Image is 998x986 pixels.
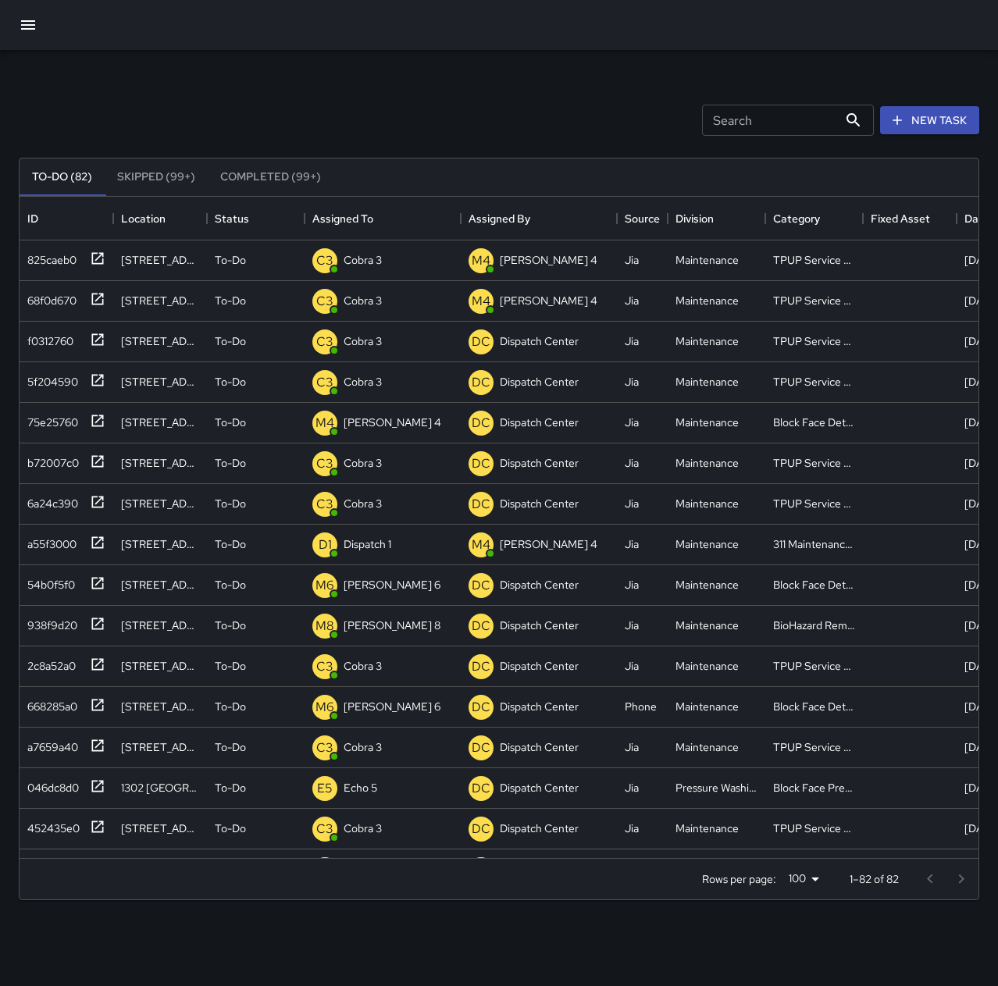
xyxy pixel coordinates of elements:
[472,292,490,311] p: M4
[21,530,77,552] div: a55f3000
[21,774,79,796] div: 046dc8d0
[215,820,246,836] p: To-Do
[215,536,246,552] p: To-Do
[20,197,113,240] div: ID
[880,106,979,135] button: New Task
[675,197,714,240] div: Division
[500,577,579,593] p: Dispatch Center
[21,611,77,633] div: 938f9d20
[675,699,739,714] div: Maintenance
[625,252,639,268] div: Jia
[305,197,461,240] div: Assigned To
[316,495,333,514] p: C3
[316,251,333,270] p: C3
[675,333,739,349] div: Maintenance
[461,197,617,240] div: Assigned By
[105,158,208,196] button: Skipped (99+)
[215,197,249,240] div: Status
[625,699,657,714] div: Phone
[121,658,199,674] div: 2216 Broadway
[315,698,334,717] p: M6
[27,197,38,240] div: ID
[21,489,78,511] div: 6a24c390
[472,414,490,432] p: DC
[344,780,377,796] p: Echo 5
[675,496,739,511] div: Maintenance
[121,415,199,430] div: 1320 Webster Street
[121,197,166,240] div: Location
[20,158,105,196] button: To-Do (82)
[21,368,78,390] div: 5f204590
[344,374,382,390] p: Cobra 3
[121,618,199,633] div: 1900 Telegraph Avenue
[344,496,382,511] p: Cobra 3
[472,698,490,717] p: DC
[625,333,639,349] div: Jia
[319,536,332,554] p: D1
[472,657,490,676] p: DC
[675,415,739,430] div: Maintenance
[773,293,855,308] div: TPUP Service Requested
[500,496,579,511] p: Dispatch Center
[773,496,855,511] div: TPUP Service Requested
[121,252,199,268] div: 1301 Franklin Street
[625,739,639,755] div: Jia
[207,197,305,240] div: Status
[773,658,855,674] div: TPUP Service Requested
[315,414,334,432] p: M4
[121,293,199,308] div: 1205 Franklin Street
[215,252,246,268] p: To-Do
[344,577,440,593] p: [PERSON_NAME] 6
[215,658,246,674] p: To-Do
[625,455,639,471] div: Jia
[316,657,333,676] p: C3
[121,820,199,836] div: 2135 Franklin Street
[315,576,334,595] p: M6
[773,820,855,836] div: TPUP Service Requested
[625,197,660,240] div: Source
[773,780,855,796] div: Block Face Pressure Washed
[675,374,739,390] div: Maintenance
[215,374,246,390] p: To-Do
[472,779,490,798] p: DC
[773,197,820,240] div: Category
[344,293,382,308] p: Cobra 3
[215,739,246,755] p: To-Do
[121,780,199,796] div: 1302 Broadway
[316,820,333,838] p: C3
[500,699,579,714] p: Dispatch Center
[215,333,246,349] p: To-Do
[315,617,334,635] p: M8
[500,780,579,796] p: Dispatch Center
[500,455,579,471] p: Dispatch Center
[121,496,199,511] div: 2386 Valley Street
[344,699,440,714] p: [PERSON_NAME] 6
[21,652,76,674] div: 2c8a52a0
[871,197,930,240] div: Fixed Asset
[773,618,855,633] div: BioHazard Removed
[500,658,579,674] p: Dispatch Center
[316,454,333,473] p: C3
[121,536,199,552] div: 405 9th Street
[215,699,246,714] p: To-Do
[782,867,825,890] div: 100
[344,739,382,755] p: Cobra 3
[316,292,333,311] p: C3
[472,820,490,838] p: DC
[500,252,597,268] p: [PERSON_NAME] 4
[472,373,490,392] p: DC
[773,536,855,552] div: 311 Maintenance Related Issue Reported
[625,658,639,674] div: Jia
[625,780,639,796] div: Jia
[773,415,855,430] div: Block Face Detailed
[675,577,739,593] div: Maintenance
[472,739,490,757] p: DC
[215,415,246,430] p: To-Do
[863,197,957,240] div: Fixed Asset
[773,374,855,390] div: TPUP Service Requested
[21,733,78,755] div: a7659a40
[773,333,855,349] div: TPUP Service Requested
[773,699,855,714] div: Block Face Detailed
[500,618,579,633] p: Dispatch Center
[472,251,490,270] p: M4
